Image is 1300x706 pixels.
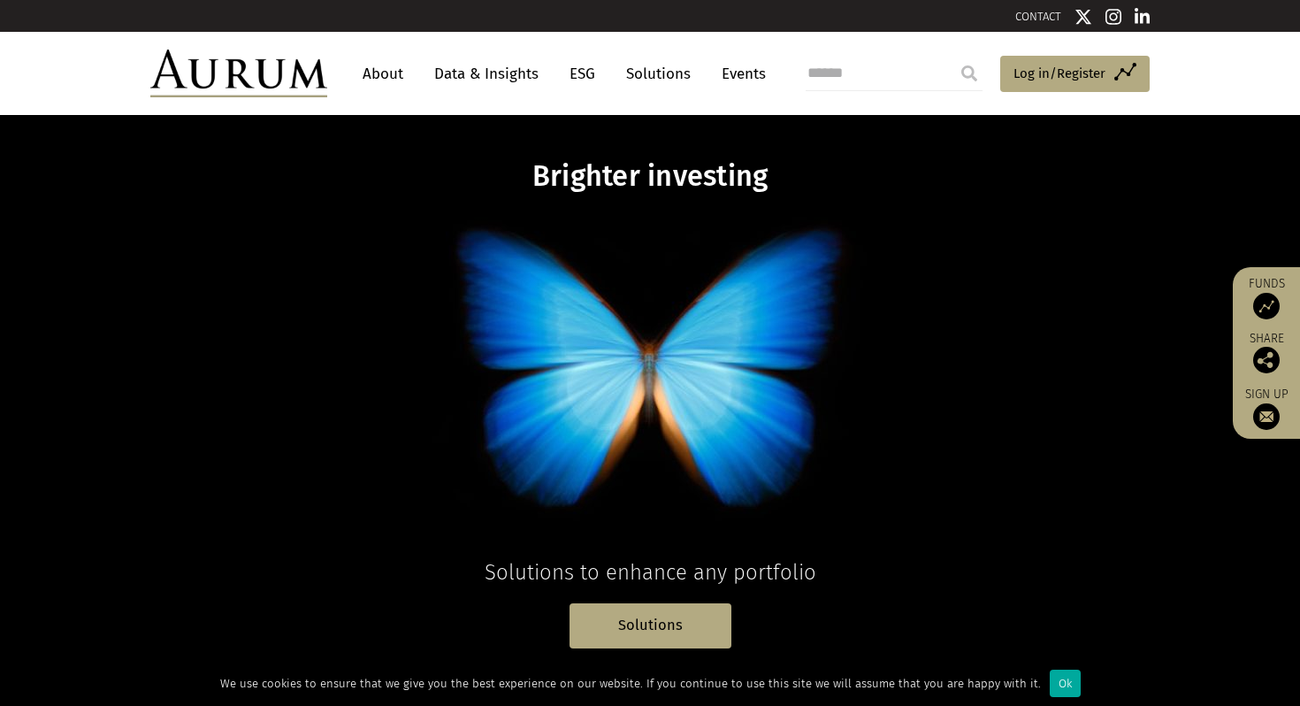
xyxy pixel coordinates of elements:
input: Submit [952,56,987,91]
a: Solutions [617,58,700,90]
img: Aurum [150,50,327,97]
a: Log in/Register [1000,56,1150,93]
a: Solutions [570,603,731,648]
img: Sign up to our newsletter [1253,403,1280,430]
img: Instagram icon [1105,8,1121,26]
a: ESG [561,58,604,90]
a: Sign up [1242,387,1291,430]
img: Linkedin icon [1135,8,1151,26]
a: Funds [1242,276,1291,319]
a: Events [713,58,766,90]
img: Access Funds [1253,293,1280,319]
div: Ok [1050,670,1081,697]
img: Share this post [1253,347,1280,373]
span: Log in/Register [1013,63,1105,84]
div: Share [1242,333,1291,373]
a: About [354,58,412,90]
a: Data & Insights [425,58,547,90]
a: CONTACT [1015,10,1061,23]
h1: Brighter investing [309,159,991,194]
img: Twitter icon [1074,8,1092,26]
span: Solutions to enhance any portfolio [485,560,816,585]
